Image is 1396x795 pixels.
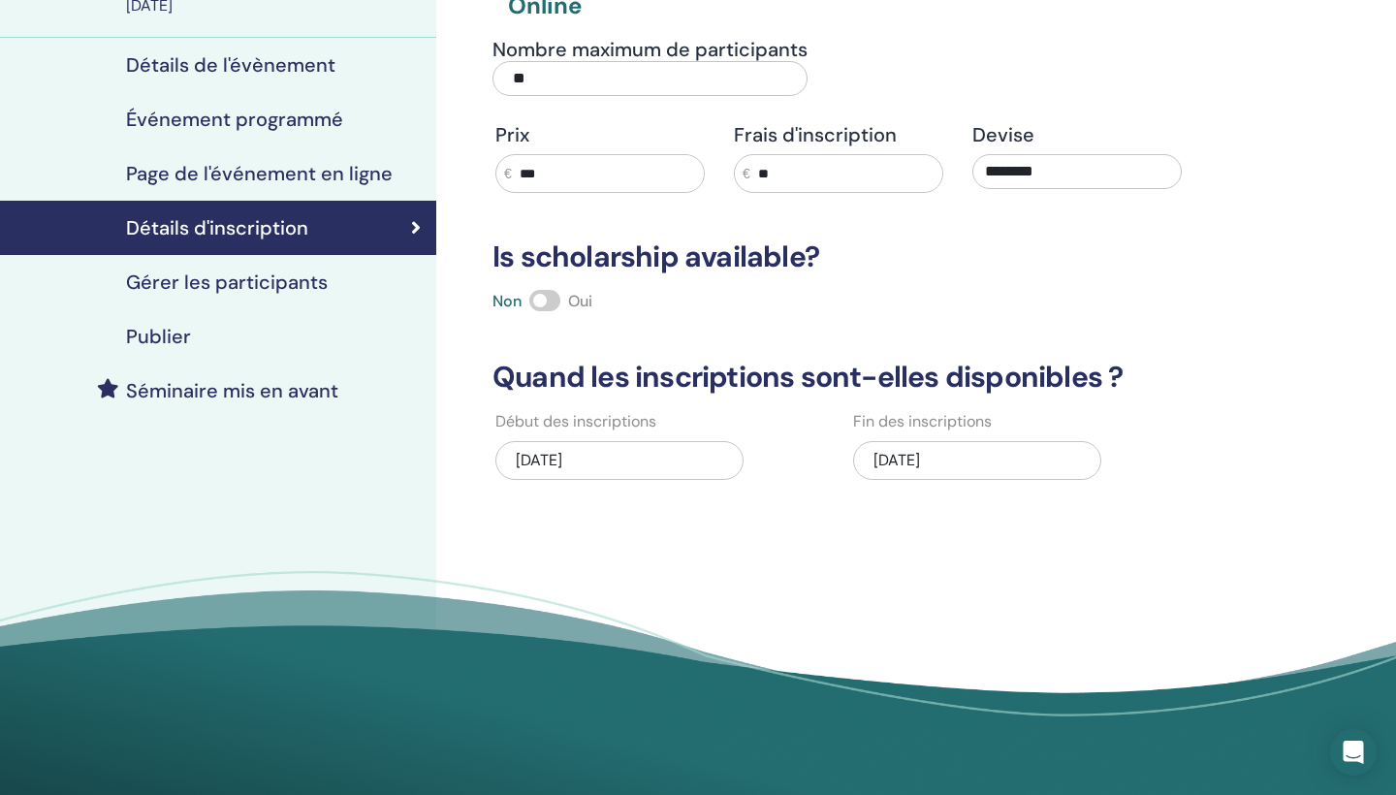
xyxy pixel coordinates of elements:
[126,270,328,294] h4: Gérer les participants
[972,123,1182,146] h4: Devise
[495,410,656,433] label: Début des inscriptions
[743,164,750,184] span: €
[481,239,1196,274] h3: Is scholarship available?
[853,441,1101,480] div: [DATE]
[126,108,343,131] h4: Événement programmé
[568,291,592,311] span: Oui
[504,164,512,184] span: €
[126,379,338,402] h4: Séminaire mis en avant
[126,216,308,239] h4: Détails d'inscription
[495,441,744,480] div: [DATE]
[853,410,992,433] label: Fin des inscriptions
[126,162,393,185] h4: Page de l'événement en ligne
[734,123,943,146] h4: Frais d'inscription
[126,53,335,77] h4: Détails de l'évènement
[495,123,705,146] h4: Prix
[126,325,191,348] h4: Publier
[492,61,808,96] input: Nombre maximum de participants
[481,360,1196,395] h3: Quand les inscriptions sont-elles disponibles ?
[492,38,808,61] h4: Nombre maximum de participants
[1330,729,1377,776] div: Open Intercom Messenger
[492,291,522,311] span: Non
